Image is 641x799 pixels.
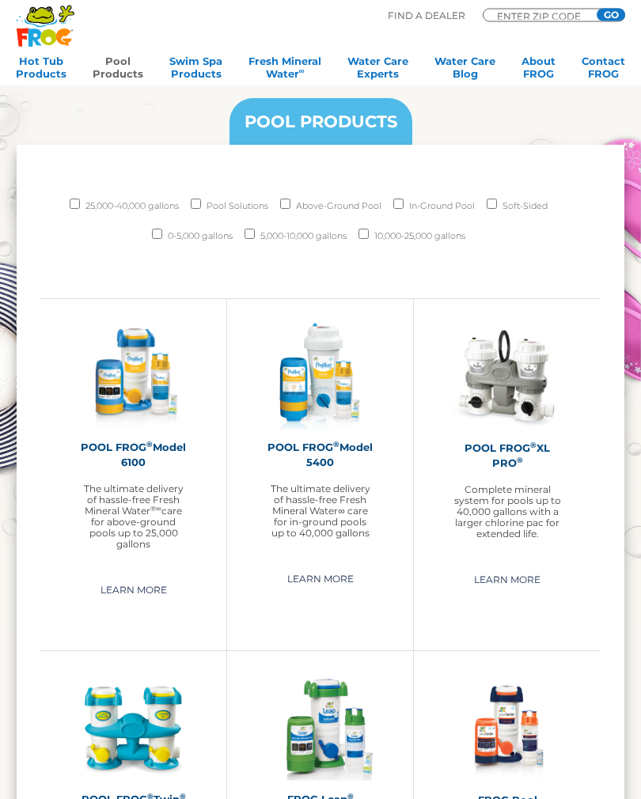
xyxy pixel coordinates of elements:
sup: ∞ [299,66,305,75]
label: Soft-Sided [503,195,548,218]
h2: POOL FROG XL PRO [453,441,561,471]
label: 0-5,000 gallons [168,225,233,248]
input: GO [597,9,625,21]
img: pool-frog-6100-featured-img-v3-300x300.png [80,324,187,430]
a: POOL FROG®Model 5400The ultimate delivery of hassle-free Fresh Mineral Water∞ care for in-ground ... [267,324,374,540]
img: pool-frog-5400-featured-img-v2-300x300.png [267,324,374,430]
a: ContactFROG [582,55,625,86]
a: Water CareExperts [347,55,408,86]
a: Learn More [269,567,372,593]
a: Hot TubProducts [16,55,66,86]
p: Complete mineral system for pools up to 40,000 gallons with a larger chlorine pac for extended life. [453,485,561,540]
label: 10,000-25,000 gallons [374,225,465,248]
sup: ® [333,441,339,449]
h2: POOL FROG Model 5400 [267,441,374,471]
label: In-Ground Pool [409,195,475,218]
img: pool-product-pool-frog-twin-300x300.png [80,676,187,782]
label: Above-Ground Pool [296,195,381,218]
a: Learn More [456,568,559,593]
img: pool-tender-product-img-v2-300x300.png [453,676,561,783]
img: XL-PRO-v2-300x300.jpg [453,324,561,431]
a: Water CareBlog [434,55,495,86]
sup: ® [517,456,523,465]
sup: ® [530,441,537,450]
h2: POOL FROG Model 6100 [80,441,187,471]
a: Swim SpaProducts [169,55,222,86]
a: Learn More [82,578,185,604]
p: The ultimate delivery of hassle-free Fresh Mineral Water∞ care for in-ground pools up to 40,000 g... [267,484,374,540]
a: Fresh MineralWater∞ [248,55,321,86]
sup: ®∞ [150,505,161,513]
a: PoolProducts [93,55,143,86]
a: POOL FROG®XL PRO®Complete mineral system for pools up to 40,000 gallons with a larger chlorine pa... [453,324,561,540]
p: Find A Dealer [388,9,465,23]
p: The ultimate delivery of hassle-free Fresh Mineral Water care for above-ground pools up to 25,000... [80,484,187,551]
a: AboutFROG [522,55,556,86]
label: 25,000-40,000 gallons [85,195,179,218]
sup: ® [146,441,153,449]
input: Zip Code Form [495,12,590,20]
label: Pool Solutions [207,195,268,218]
label: 5,000-10,000 gallons [260,225,347,248]
img: frog-leap-featured-img-v2-300x300.png [267,676,374,782]
a: POOL FROG®Model 6100The ultimate delivery of hassle-free Fresh Mineral Water®∞care for above-grou... [80,324,187,551]
h3: POOL PRODUCTS [245,114,397,131]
